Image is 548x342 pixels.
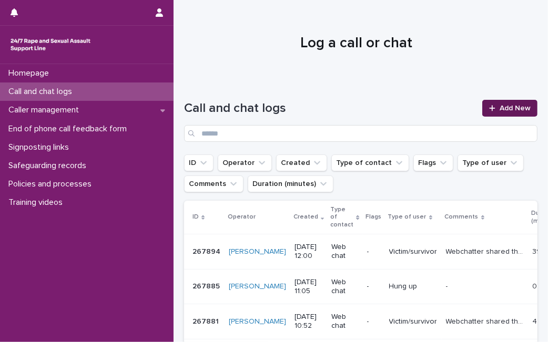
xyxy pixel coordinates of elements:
button: Comments [184,175,243,192]
h1: Call and chat logs [184,101,476,116]
a: [PERSON_NAME] [229,247,286,256]
p: [DATE] 12:00 [295,243,323,261]
p: - [367,247,381,256]
p: Flags [366,211,382,223]
p: Created [293,211,318,223]
button: ID [184,154,214,171]
button: Operator [218,154,272,171]
p: Webchatter shared they were raped and sexually assaulted by 2 ex-partners. Talked about the impac... [446,315,526,326]
p: Web chat [331,278,358,296]
p: Type of contact [330,204,353,231]
p: Caller management [4,105,87,115]
p: Signposting links [4,142,77,152]
p: Victim/survivor [389,317,438,326]
p: Web chat [331,243,358,261]
p: - [367,282,381,291]
p: Hung up [389,282,438,291]
button: Flags [413,154,453,171]
p: [DATE] 10:52 [295,313,323,330]
p: Policies and processes [4,179,100,189]
p: Call and chat logs [4,87,80,97]
a: [PERSON_NAME] [229,282,286,291]
p: 267894 [192,245,222,256]
p: Victim/survivor [389,247,438,256]
p: 0 [533,280,540,291]
p: - [367,317,381,326]
button: Duration (minutes) [248,175,333,192]
a: Add New [482,100,537,117]
p: 267885 [192,280,222,291]
p: Webchatter shared they were sexually assaulted in April and sexually harassed in June. Explored t... [446,245,526,256]
p: Safeguarding records [4,161,95,171]
p: Type of user [388,211,427,223]
p: 44 [533,315,544,326]
a: [PERSON_NAME] [229,317,286,326]
p: 39 [533,245,544,256]
p: Operator [228,211,256,223]
span: Add New [500,105,531,112]
p: [DATE] 11:05 [295,278,323,296]
p: Web chat [331,313,358,330]
p: 267881 [192,315,221,326]
p: Training videos [4,198,71,208]
p: - [446,280,450,291]
p: Comments [445,211,479,223]
button: Created [276,154,327,171]
img: rhQMoQhaT3yELyF149Cw [8,34,93,55]
p: Homepage [4,68,57,78]
button: Type of user [458,154,524,171]
h1: Log a call or chat [184,35,529,53]
button: Type of contact [331,154,409,171]
input: Search [184,125,537,142]
p: ID [192,211,199,223]
p: End of phone call feedback form [4,124,135,134]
